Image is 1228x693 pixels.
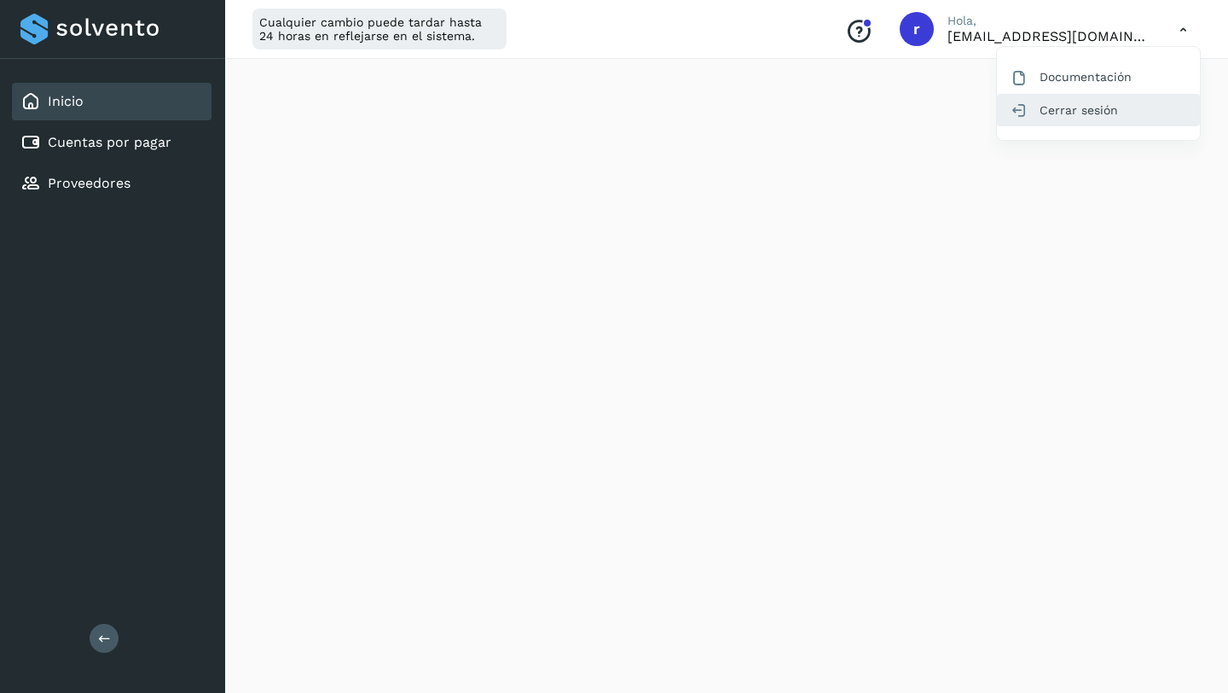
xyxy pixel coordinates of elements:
div: Proveedores [12,165,211,202]
div: Cerrar sesión [997,94,1200,126]
a: Cuentas por pagar [48,134,171,150]
div: Inicio [12,83,211,120]
a: Inicio [48,93,84,109]
a: Proveedores [48,175,130,191]
div: Cuentas por pagar [12,124,211,161]
div: Documentación [997,61,1200,93]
